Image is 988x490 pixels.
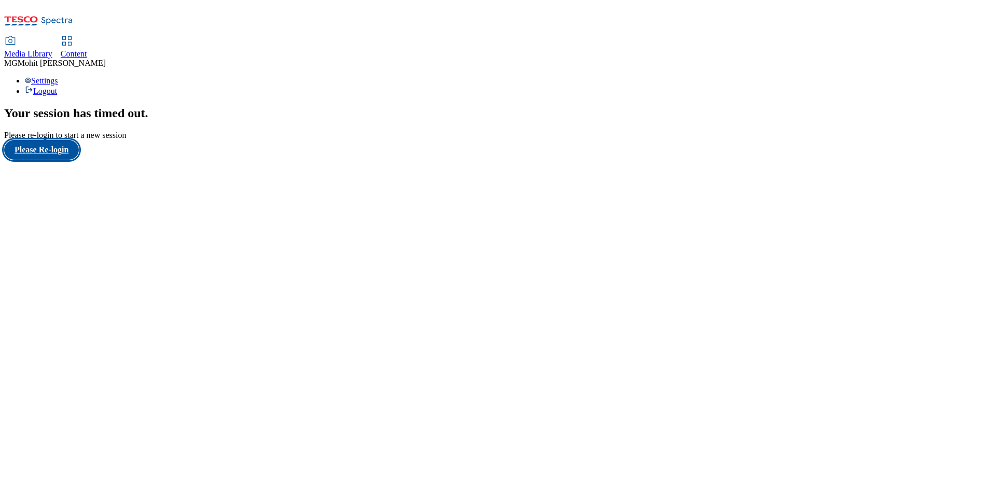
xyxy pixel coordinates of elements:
[18,59,106,67] span: Mohit [PERSON_NAME]
[4,49,52,58] span: Media Library
[4,37,52,59] a: Media Library
[4,106,984,120] h2: Your session has timed out
[25,76,58,85] a: Settings
[25,87,57,95] a: Logout
[4,140,79,160] button: Please Re-login
[145,106,148,120] span: .
[61,49,87,58] span: Content
[61,37,87,59] a: Content
[4,59,18,67] span: MG
[4,140,984,160] a: Please Re-login
[4,131,984,140] div: Please re-login to start a new session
